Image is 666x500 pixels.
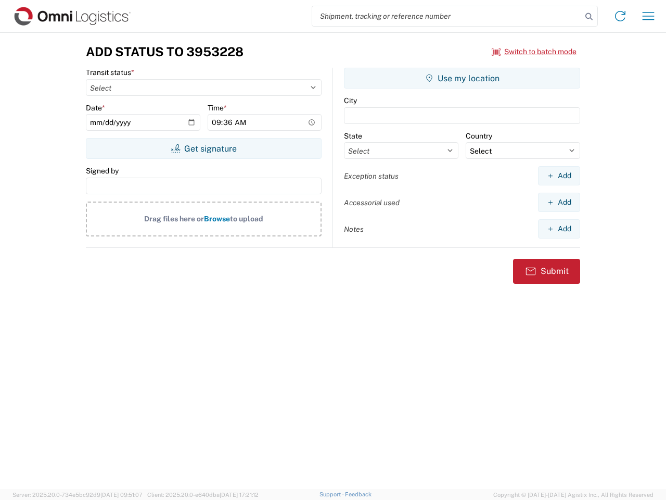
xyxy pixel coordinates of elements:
[230,215,263,223] span: to upload
[513,259,580,284] button: Submit
[86,68,134,77] label: Transit status
[312,6,582,26] input: Shipment, tracking or reference number
[344,68,580,89] button: Use my location
[208,103,227,113] label: Time
[86,44,244,59] h3: Add Status to 3953228
[12,492,143,498] span: Server: 2025.20.0-734e5bc92d9
[344,96,357,105] label: City
[493,490,654,499] span: Copyright © [DATE]-[DATE] Agistix Inc., All Rights Reserved
[538,219,580,239] button: Add
[344,198,400,207] label: Accessorial used
[538,166,580,185] button: Add
[144,215,204,223] span: Drag files here or
[466,131,492,141] label: Country
[86,138,322,159] button: Get signature
[147,492,259,498] span: Client: 2025.20.0-e640dba
[100,492,143,498] span: [DATE] 09:51:07
[86,166,119,176] label: Signed by
[344,224,364,234] label: Notes
[344,171,399,181] label: Exception status
[538,193,580,212] button: Add
[86,103,105,113] label: Date
[319,491,345,497] a: Support
[345,491,372,497] a: Feedback
[492,43,577,60] button: Switch to batch mode
[204,215,230,223] span: Browse
[220,492,259,498] span: [DATE] 17:21:12
[344,131,362,141] label: State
